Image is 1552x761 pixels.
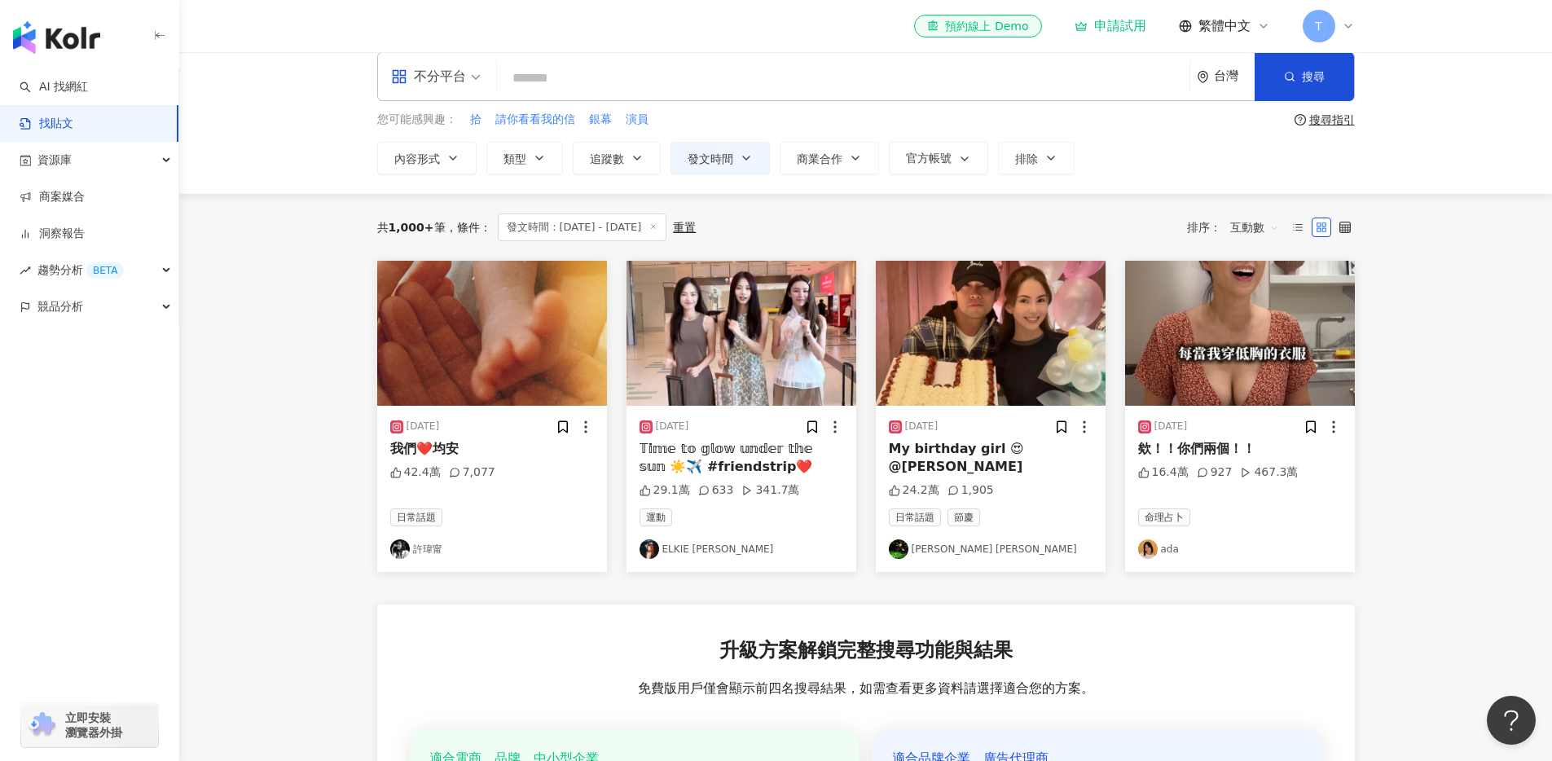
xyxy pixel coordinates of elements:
[625,111,649,129] button: 演員
[905,420,939,433] div: [DATE]
[1302,70,1325,83] span: 搜尋
[446,221,491,234] span: 條件 ：
[37,288,83,325] span: 競品分析
[573,142,661,174] button: 追蹤數
[1187,214,1288,240] div: 排序：
[889,539,908,559] img: KOL Avatar
[1230,214,1279,240] span: 互動數
[503,152,526,165] span: 類型
[377,142,477,174] button: 內容形式
[590,152,624,165] span: 追蹤數
[673,221,696,234] div: 重置
[37,252,124,288] span: 趨勢分析
[391,68,407,85] span: appstore
[377,112,457,128] span: 您可能感興趣：
[390,464,441,481] div: 42.4萬
[627,261,856,406] img: post-image
[1487,696,1536,745] iframe: Help Scout Beacon - Open
[20,116,73,132] a: 找貼文
[495,111,576,129] button: 請你看看我的信
[998,142,1075,174] button: 排除
[498,213,667,241] span: 發文時間：[DATE] - [DATE]
[1138,539,1158,559] img: KOL Avatar
[719,637,1013,665] span: 升級方案解鎖完整搜尋功能與結果
[1309,113,1355,126] div: 搜尋指引
[377,221,446,234] div: 共 筆
[797,152,842,165] span: 商業合作
[656,420,689,433] div: [DATE]
[37,142,72,178] span: 資源庫
[1255,52,1354,101] button: 搜尋
[486,142,563,174] button: 類型
[470,112,481,128] span: 拾
[407,420,440,433] div: [DATE]
[21,703,158,747] a: chrome extension立即安裝 瀏覽器外掛
[889,539,1093,559] a: KOL Avatar[PERSON_NAME] [PERSON_NAME]
[589,112,612,128] span: 銀幕
[588,111,613,129] button: 銀幕
[1015,152,1038,165] span: 排除
[889,508,941,526] span: 日常話題
[780,142,879,174] button: 商業合作
[13,21,100,54] img: logo
[495,112,575,128] span: 請你看看我的信
[906,152,952,165] span: 官方帳號
[377,261,607,406] img: post-image
[698,482,734,499] div: 633
[640,539,659,559] img: KOL Avatar
[1197,71,1209,83] span: environment
[640,482,690,499] div: 29.1萬
[741,482,799,499] div: 341.7萬
[947,508,980,526] span: 節慶
[1198,17,1251,35] span: 繁體中文
[390,508,442,526] span: 日常話題
[390,539,410,559] img: KOL Avatar
[640,508,672,526] span: 運動
[638,680,1094,697] span: 免費版用戶僅會顯示前四名搜尋結果，如需查看更多資料請選擇適合您的方案。
[889,482,939,499] div: 24.2萬
[449,464,495,481] div: 7,077
[914,15,1041,37] a: 預約線上 Demo
[1240,464,1298,481] div: 467.3萬
[1075,18,1146,34] a: 申請試用
[1125,261,1355,406] img: post-image
[688,152,733,165] span: 發文時間
[389,221,434,234] span: 1,000+
[86,262,124,279] div: BETA
[1138,440,1342,458] div: 欸！！你們兩個！！
[20,265,31,276] span: rise
[876,261,1106,406] img: post-image
[390,440,594,458] div: 我們❤️均安
[20,226,85,242] a: 洞察報告
[947,482,994,499] div: 1,905
[394,152,440,165] span: 內容形式
[1315,17,1322,35] span: T
[1154,420,1188,433] div: [DATE]
[1138,464,1189,481] div: 16.4萬
[1295,114,1306,125] span: question-circle
[640,539,843,559] a: KOL AvatarELKIE [PERSON_NAME]
[1138,508,1190,526] span: 命理占卜
[927,18,1028,34] div: 預約線上 Demo
[1197,464,1233,481] div: 927
[390,539,594,559] a: KOL Avatar許瑋甯
[1138,539,1342,559] a: KOL Avatarada
[20,79,88,95] a: searchAI 找網紅
[670,142,770,174] button: 發文時間
[889,440,1093,477] div: My birthday girl 😍 @[PERSON_NAME]
[1214,69,1255,83] div: 台灣
[391,64,466,90] div: 不分平台
[626,112,648,128] span: 演員
[26,712,58,738] img: chrome extension
[640,440,843,477] div: 𝕋𝕚𝕞𝕖 𝕥𝕠 𝕘𝕝𝕠𝕨 𝕦𝕟𝕕𝕖𝕣 𝕥𝕙𝕖 𝕤𝕦𝕟 ☀️✈️ #friendstrip❤️
[20,189,85,205] a: 商案媒合
[65,710,122,740] span: 立即安裝 瀏覽器外掛
[889,142,988,174] button: 官方帳號
[469,111,482,129] button: 拾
